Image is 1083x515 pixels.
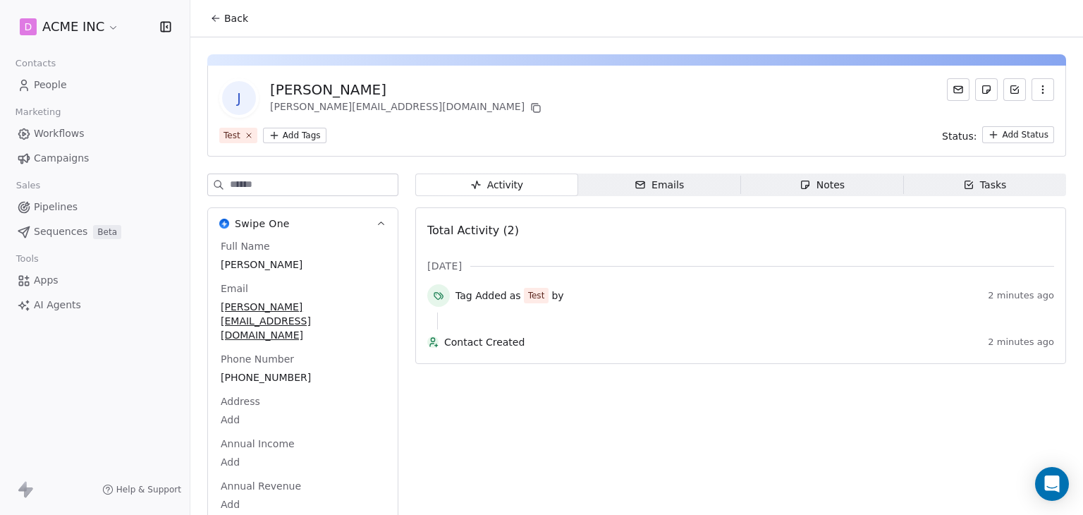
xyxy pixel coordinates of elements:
span: j [222,81,256,115]
span: Annual Revenue [218,479,304,493]
span: Add [221,455,385,469]
span: Contact Created [444,335,982,349]
span: Full Name [218,239,273,253]
span: Swipe One [235,217,290,231]
span: Address [218,394,263,408]
span: Tag Added [455,289,507,303]
span: Contacts [9,53,62,74]
span: Phone Number [218,352,297,366]
a: Pipelines [11,195,178,219]
span: Campaigns [34,151,89,166]
span: Add [221,497,385,511]
div: [PERSON_NAME] [270,80,544,99]
span: by [551,289,563,303]
a: Campaigns [11,147,178,170]
div: Open Intercom Messenger [1035,467,1069,501]
span: AI Agents [34,298,81,313]
span: Help & Support [116,484,181,495]
span: Add [221,413,385,427]
span: [DATE] [427,259,462,273]
span: Apps [34,273,59,288]
span: Workflows [34,126,85,141]
span: Pipelines [34,200,78,214]
span: 2 minutes ago [988,290,1054,301]
span: Status: [942,129,977,143]
button: Swipe OneSwipe One [208,208,398,239]
span: Annual Income [218,437,298,451]
span: Email [218,281,251,296]
a: Workflows [11,122,178,145]
div: Test [224,129,240,142]
span: [PERSON_NAME][EMAIL_ADDRESS][DOMAIN_NAME] [221,300,385,342]
a: People [11,73,178,97]
a: SequencesBeta [11,220,178,243]
span: Beta [93,225,121,239]
div: Test [528,289,545,302]
button: DACME INC [17,15,122,39]
span: ACME INC [42,18,104,36]
span: Sequences [34,224,87,239]
span: [PERSON_NAME] [221,257,385,272]
span: Back [224,11,248,25]
img: Swipe One [219,219,229,229]
span: Total Activity (2) [427,224,519,237]
button: Add Status [982,126,1054,143]
button: Add Tags [263,128,326,143]
button: Back [202,6,257,31]
a: Help & Support [102,484,181,495]
div: [PERSON_NAME][EMAIL_ADDRESS][DOMAIN_NAME] [270,99,544,116]
span: [PHONE_NUMBER] [221,370,385,384]
a: AI Agents [11,293,178,317]
span: People [34,78,67,92]
span: Tools [10,248,44,269]
a: Apps [11,269,178,292]
span: as [510,289,521,303]
span: Sales [10,175,47,196]
span: D [25,20,32,34]
span: 2 minutes ago [988,337,1054,348]
div: Notes [800,178,845,193]
span: Marketing [9,102,67,123]
div: Emails [635,178,684,193]
div: Tasks [963,178,1007,193]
